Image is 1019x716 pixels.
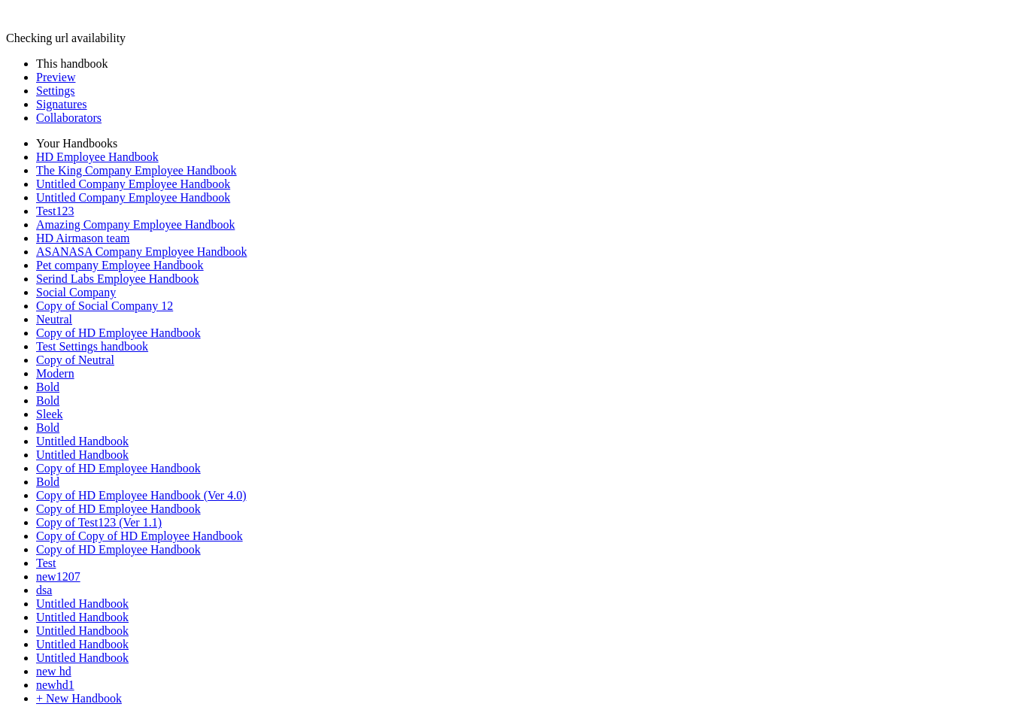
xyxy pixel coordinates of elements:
[36,529,243,542] a: Copy of Copy of HD Employee Handbook
[36,205,74,217] a: Test123
[36,435,129,447] a: Untitled Handbook
[36,218,235,231] a: Amazing Company Employee Handbook
[36,448,129,461] a: Untitled Handbook
[36,475,59,488] a: Bold
[36,71,75,83] a: Preview
[36,340,148,353] a: Test Settings handbook
[36,164,237,177] a: The King Company Employee Handbook
[36,272,199,285] a: Serind Labs Employee Handbook
[36,367,74,380] a: Modern
[36,678,74,691] a: newhd1
[36,570,80,583] a: new1207
[36,232,129,244] a: HD Airmason team
[36,502,201,515] a: Copy of HD Employee Handbook
[36,57,1013,71] li: This handbook
[36,111,102,124] a: Collaborators
[36,286,116,299] a: Social Company
[36,245,247,258] a: ASANASA Company Employee Handbook
[36,353,114,366] a: Copy of Neutral
[6,32,126,44] span: Checking url availability
[36,665,71,678] a: new hd
[36,191,230,204] a: Untitled Company Employee Handbook
[36,98,87,111] a: Signatures
[36,326,201,339] a: Copy of HD Employee Handbook
[36,421,59,434] a: Bold
[36,543,201,556] a: Copy of HD Employee Handbook
[36,381,59,393] a: Bold
[36,516,162,529] a: Copy of Test123 (Ver 1.1)
[36,313,72,326] a: Neutral
[36,611,129,623] a: Untitled Handbook
[36,150,159,163] a: HD Employee Handbook
[36,84,75,97] a: Settings
[36,394,59,407] a: Bold
[36,137,1013,150] li: Your Handbooks
[36,408,63,420] a: Sleek
[36,259,204,272] a: Pet company Employee Handbook
[36,299,173,312] a: Copy of Social Company 12
[36,177,230,190] a: Untitled Company Employee Handbook
[36,638,129,651] a: Untitled Handbook
[36,651,129,664] a: Untitled Handbook
[36,557,56,569] a: Test
[36,597,129,610] a: Untitled Handbook
[36,462,201,475] a: Copy of HD Employee Handbook
[36,624,129,637] a: Untitled Handbook
[36,692,122,705] a: + New Handbook
[36,584,52,596] a: dsa
[36,489,247,502] a: Copy of HD Employee Handbook (Ver 4.0)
